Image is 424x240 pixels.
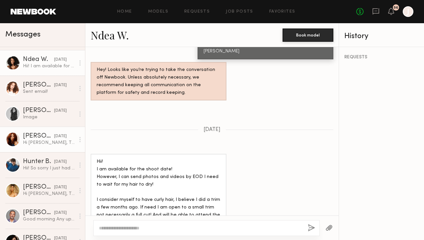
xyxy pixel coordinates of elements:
div: [DATE] [54,210,67,216]
div: [DATE] [54,159,67,165]
div: Hi [PERSON_NAME], Thank you so much for reaching out and considering me for the upcoming Bounce C... [23,140,75,146]
div: Hey! Looks like you’re trying to take the conversation off Newbook. Unless absolutely necessary, ... [97,66,220,97]
div: Hii! So sorry I just had something come up that morning. I’m available anytime after 4pm that day! [23,165,75,171]
span: Messages [5,31,41,38]
a: J [403,6,413,17]
div: Hii! I am available for the shoot date! However, I can send photos and videos by EOD I need to wa... [23,63,75,69]
div: Hii! I am available for the shoot date! However, I can send photos and videos by EOD I need to wa... [97,158,220,227]
div: 56 [394,6,398,10]
div: REQUESTS [344,55,419,60]
div: History [344,32,419,40]
a: Favorites [269,10,296,14]
div: Hunter B. [23,158,54,165]
div: [DATE] [54,57,67,63]
span: [DATE] [204,127,220,133]
div: Good morning Any update ? [23,216,75,222]
div: Hi [PERSON_NAME], Thanks so much for reaching out! Unfortunately I’m not available on [DATE], as ... [23,191,75,197]
a: Ndea W. [91,28,129,42]
div: [DATE] [54,82,67,89]
a: Requests [184,10,210,14]
div: [DATE] [54,133,67,140]
a: Job Posts [226,10,253,14]
div: Image [23,114,75,120]
div: Ndea W. [23,56,54,63]
div: [PERSON_NAME] [23,82,54,89]
div: Sent email! [23,89,75,95]
a: Home [117,10,132,14]
div: [PERSON_NAME] [23,107,54,114]
div: [PERSON_NAME] [23,210,54,216]
div: [PERSON_NAME] [23,133,54,140]
a: Models [148,10,168,14]
div: [DATE] [54,108,67,114]
a: Book model [283,32,333,37]
div: [DATE] [54,184,67,191]
div: [PERSON_NAME] [23,184,54,191]
button: Book model [283,29,333,42]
